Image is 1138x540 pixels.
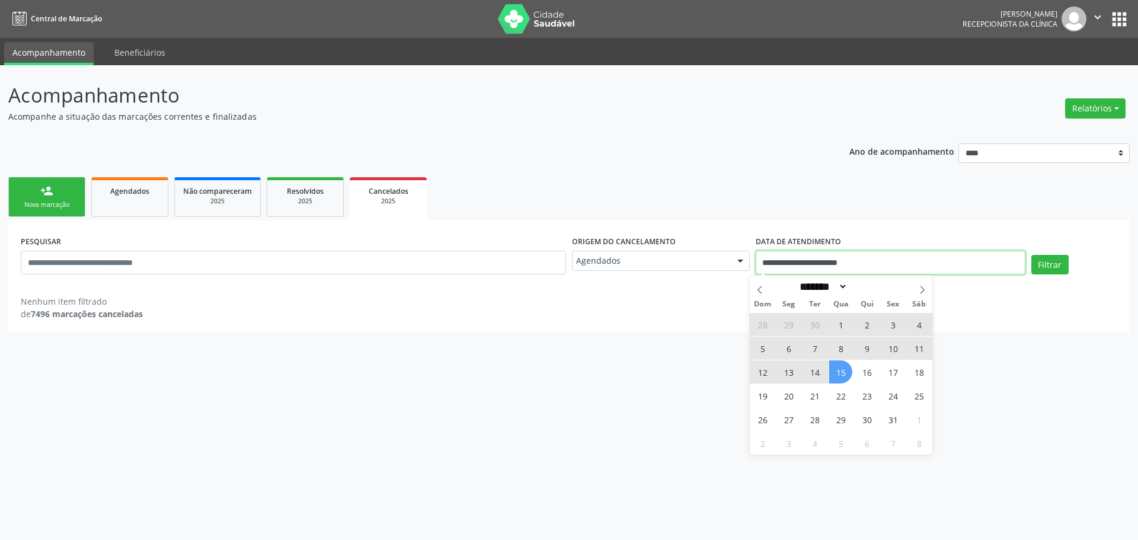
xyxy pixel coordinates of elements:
span: Outubro 4, 2025 [907,313,931,336]
span: Outubro 8, 2025 [829,337,852,360]
span: Outubro 10, 2025 [881,337,904,360]
span: Outubro 11, 2025 [907,337,931,360]
span: Cancelados [369,186,408,196]
span: Setembro 30, 2025 [803,313,826,336]
span: Outubro 1, 2025 [829,313,852,336]
span: Setembro 29, 2025 [777,313,800,336]
span: Outubro 20, 2025 [777,384,800,407]
span: Outubro 24, 2025 [881,384,904,407]
span: Sex [880,301,906,308]
button: Filtrar [1031,255,1069,275]
label: DATA DE ATENDIMENTO [756,232,841,251]
span: Ter [802,301,828,308]
span: Outubro 7, 2025 [803,337,826,360]
span: Outubro 22, 2025 [829,384,852,407]
span: Outubro 15, 2025 [829,360,852,384]
span: Outubro 30, 2025 [855,408,878,431]
span: Novembro 1, 2025 [907,408,931,431]
a: Beneficiários [106,42,174,63]
div: 2025 [276,197,335,206]
span: Novembro 8, 2025 [907,432,931,455]
div: de [21,308,143,320]
p: Acompanhamento [8,81,793,110]
span: Agendados [110,186,149,196]
span: Central de Marcação [31,14,102,24]
span: Novembro 4, 2025 [803,432,826,455]
a: Central de Marcação [8,9,102,28]
label: Origem do cancelamento [572,232,676,251]
span: Sáb [906,301,932,308]
span: Outubro 27, 2025 [777,408,800,431]
p: Acompanhe a situação das marcações correntes e finalizadas [8,110,793,123]
span: Outubro 9, 2025 [855,337,878,360]
span: Outubro 29, 2025 [829,408,852,431]
a: Acompanhamento [4,42,94,65]
span: Outubro 28, 2025 [803,408,826,431]
strong: 7496 marcações canceladas [31,308,143,319]
button:  [1086,7,1109,31]
button: Relatórios [1065,98,1126,119]
span: Qua [828,301,854,308]
select: Month [795,280,848,293]
img: img [1062,7,1086,31]
span: Outubro 18, 2025 [907,360,931,384]
span: Agendados [576,255,725,267]
span: Outubro 31, 2025 [881,408,904,431]
span: Outubro 25, 2025 [907,384,931,407]
span: Novembro 2, 2025 [751,432,774,455]
p: Ano de acompanhamento [849,143,954,158]
span: Outubro 19, 2025 [751,384,774,407]
span: Outubro 21, 2025 [803,384,826,407]
span: Outubro 6, 2025 [777,337,800,360]
span: Outubro 12, 2025 [751,360,774,384]
span: Não compareceram [183,186,252,196]
span: Novembro 6, 2025 [855,432,878,455]
span: Outubro 17, 2025 [881,360,904,384]
span: Novembro 7, 2025 [881,432,904,455]
span: Novembro 3, 2025 [777,432,800,455]
span: Novembro 5, 2025 [829,432,852,455]
div: [PERSON_NAME] [963,9,1057,19]
i:  [1091,11,1104,24]
span: Outubro 14, 2025 [803,360,826,384]
span: Resolvidos [287,186,324,196]
span: Seg [776,301,802,308]
span: Outubro 2, 2025 [855,313,878,336]
span: Qui [854,301,880,308]
span: Outubro 26, 2025 [751,408,774,431]
span: Outubro 3, 2025 [881,313,904,336]
span: Outubro 16, 2025 [855,360,878,384]
span: Outubro 23, 2025 [855,384,878,407]
div: Nova marcação [17,200,76,209]
div: 2025 [358,197,418,206]
label: PESQUISAR [21,232,61,251]
span: Outubro 5, 2025 [751,337,774,360]
div: Nenhum item filtrado [21,295,143,308]
span: Outubro 13, 2025 [777,360,800,384]
button: apps [1109,9,1130,30]
div: 2025 [183,197,252,206]
span: Recepcionista da clínica [963,19,1057,29]
div: person_add [40,184,53,197]
span: Dom [750,301,776,308]
span: Setembro 28, 2025 [751,313,774,336]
